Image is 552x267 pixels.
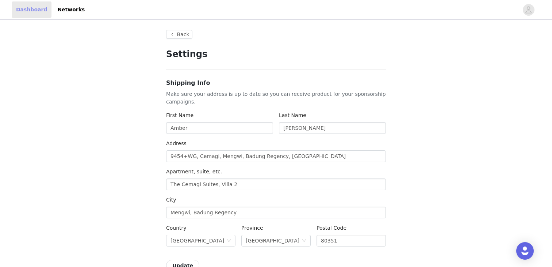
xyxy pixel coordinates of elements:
[166,140,187,146] label: Address
[166,207,386,218] input: City
[166,79,386,87] h3: Shipping Info
[53,1,89,18] a: Networks
[166,169,222,174] label: Apartment, suite, etc.
[166,225,187,231] label: Country
[279,112,306,118] label: Last Name
[170,235,224,246] div: Indonesia
[166,112,193,118] label: First Name
[317,235,386,247] input: Postal code
[166,197,176,203] label: City
[166,150,386,162] input: Address
[166,48,386,61] h1: Settings
[516,242,534,260] div: Open Intercom Messenger
[246,235,299,246] div: Bali
[302,238,306,244] i: icon: down
[227,238,231,244] i: icon: down
[12,1,51,18] a: Dashboard
[317,225,346,231] label: Postal Code
[525,4,532,16] div: avatar
[166,90,386,106] p: Make sure your address is up to date so you can receive product for your sponsorship campaigns.
[166,30,192,39] button: Back
[241,225,263,231] label: Province
[166,178,386,190] input: Apartment, suite, etc. (optional)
